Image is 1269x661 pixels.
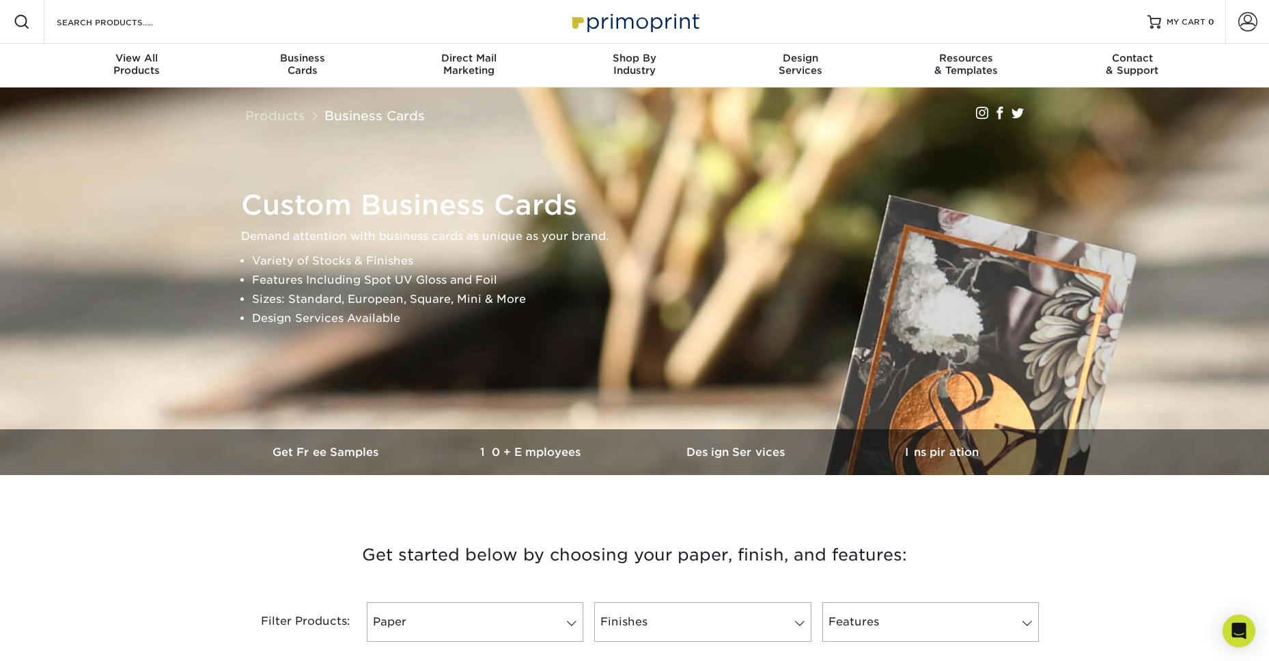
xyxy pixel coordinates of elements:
h1: Custom Business Cards [241,189,1040,221]
span: Contact [1049,52,1215,64]
a: Direct MailMarketing [386,44,552,87]
a: Shop ByIndustry [552,44,718,87]
span: Resources [883,52,1049,64]
h3: Inspiration [839,446,1044,459]
a: View AllProducts [54,44,220,87]
div: Services [717,52,883,77]
div: Open Intercom Messenger [1223,615,1255,647]
li: Features Including Spot UV Gloss and Foil [252,271,1040,290]
h3: Get started below by choosing your paper, finish, and features: [235,524,1034,586]
li: Design Services Available [252,309,1040,328]
a: Inspiration [839,429,1044,475]
div: & Support [1049,52,1215,77]
iframe: Google Customer Reviews [3,619,116,656]
a: Products [245,108,305,123]
a: Paper [367,602,583,642]
a: Get Free Samples [225,429,430,475]
li: Sizes: Standard, European, Square, Mini & More [252,290,1040,309]
span: 0 [1208,17,1214,27]
img: Primoprint [566,7,703,36]
p: Demand attention with business cards as unique as your brand. [241,227,1040,246]
h3: 10+ Employees [430,446,634,459]
span: View All [54,52,220,64]
a: BusinessCards [220,44,386,87]
span: Business [220,52,386,64]
div: Filter Products: [225,602,361,642]
a: 10+ Employees [430,429,634,475]
div: Marketing [386,52,552,77]
h3: Design Services [634,446,839,459]
div: Cards [220,52,386,77]
span: MY CART [1167,16,1205,28]
a: Finishes [594,602,811,642]
input: SEARCH PRODUCTS..... [55,14,189,30]
a: DesignServices [717,44,883,87]
a: Contact& Support [1049,44,1215,87]
span: Direct Mail [386,52,552,64]
h3: Get Free Samples [225,446,430,459]
a: Business Cards [324,108,425,123]
a: Resources& Templates [883,44,1049,87]
a: Features [822,602,1039,642]
div: Products [54,52,220,77]
li: Variety of Stocks & Finishes [252,252,1040,271]
div: & Templates [883,52,1049,77]
span: Design [717,52,883,64]
span: Shop By [552,52,718,64]
a: Design Services [634,429,839,475]
div: Industry [552,52,718,77]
